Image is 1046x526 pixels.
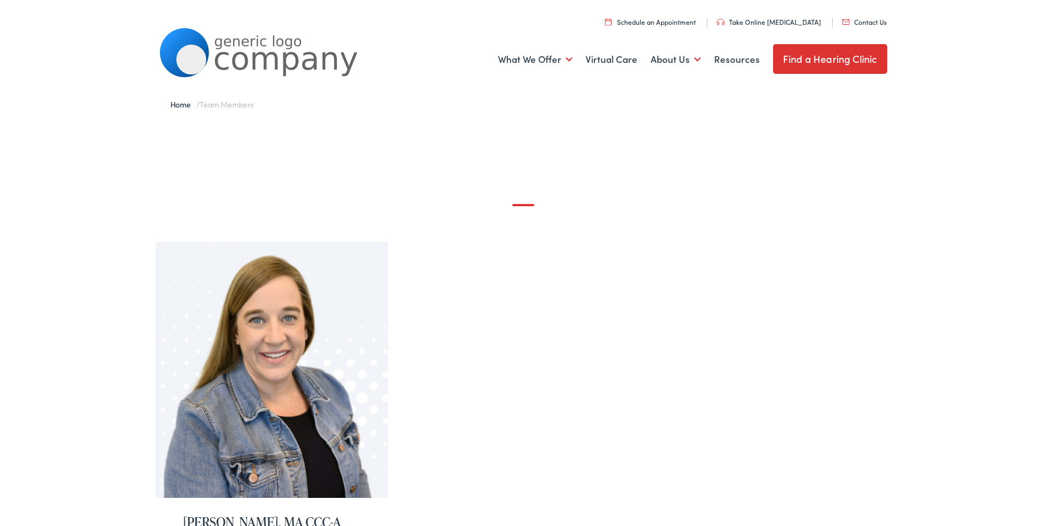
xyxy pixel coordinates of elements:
img: utility icon [842,19,850,25]
a: Find a Hearing Clinic [773,44,887,74]
span: Team Members [200,99,253,110]
a: Resources [714,39,760,80]
a: What We Offer [498,39,572,80]
a: Home [170,99,196,110]
a: Contact Us [842,17,887,26]
a: Schedule an Appointment [605,17,696,26]
span: / [170,99,254,110]
a: Virtual Care [586,39,637,80]
a: Take Online [MEDICAL_DATA] [717,17,821,26]
img: utility icon [717,19,725,25]
img: utility icon [605,18,611,25]
a: About Us [651,39,701,80]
